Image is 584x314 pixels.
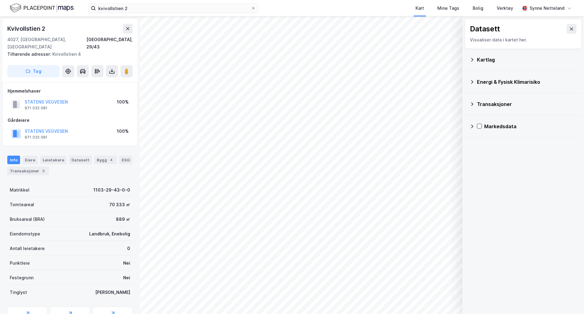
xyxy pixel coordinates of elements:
div: Bygg [94,156,117,164]
div: Datasett [470,24,500,34]
div: Leietakere [40,156,67,164]
button: Tag [7,65,60,77]
div: 971 032 081 [25,135,47,140]
div: ESG [119,156,132,164]
div: Datasett [69,156,92,164]
div: Mine Tags [437,5,459,12]
div: Punktleie [10,259,30,267]
div: [GEOGRAPHIC_DATA], 29/43 [86,36,133,51]
div: Kartlag [477,56,577,63]
div: 4 [108,157,114,163]
div: Kontrollprogram for chat [554,285,584,314]
div: Transaksjoner [477,101,577,108]
div: Bolig [473,5,483,12]
div: Visualiser data i kartet her. [470,36,576,44]
div: Eiendomstype [10,230,40,238]
div: Hjemmelshaver [8,87,132,95]
input: Søk på adresse, matrikkel, gårdeiere, leietakere eller personer [96,4,251,13]
div: Synne Netteland [530,5,565,12]
div: Nei [123,274,130,281]
div: Gårdeiere [8,117,132,124]
div: 5 [40,168,47,174]
div: Tomteareal [10,201,34,208]
div: Festegrunn [10,274,33,281]
div: Landbruk, Enebolig [89,230,130,238]
div: 1103-29-43-0-0 [93,186,130,194]
div: Bruksareal (BRA) [10,216,45,223]
div: Verktøy [497,5,513,12]
div: Kart [415,5,424,12]
div: [PERSON_NAME] [95,289,130,296]
div: Transaksjoner [7,167,49,175]
div: 70 333 ㎡ [109,201,130,208]
div: Tinglyst [10,289,27,296]
div: Kvivollstien 4 [7,51,128,58]
div: Energi & Fysisk Klimarisiko [477,78,577,86]
div: 971 032 081 [25,106,47,111]
img: logo.f888ab2527a4732fd821a326f86c7f29.svg [10,3,74,13]
div: Eiere [23,156,38,164]
div: 100% [117,128,129,135]
span: Tilhørende adresser: [7,51,52,57]
div: Nei [123,259,130,267]
div: Kvivollstien 2 [7,24,47,34]
iframe: Chat Widget [554,285,584,314]
div: Info [7,156,20,164]
div: 100% [117,98,129,106]
div: Antall leietakere [10,245,45,252]
div: Markedsdata [484,123,577,130]
div: 4027, [GEOGRAPHIC_DATA], [GEOGRAPHIC_DATA] [7,36,86,51]
div: 0 [127,245,130,252]
div: Matrikkel [10,186,30,194]
div: 889 ㎡ [116,216,130,223]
